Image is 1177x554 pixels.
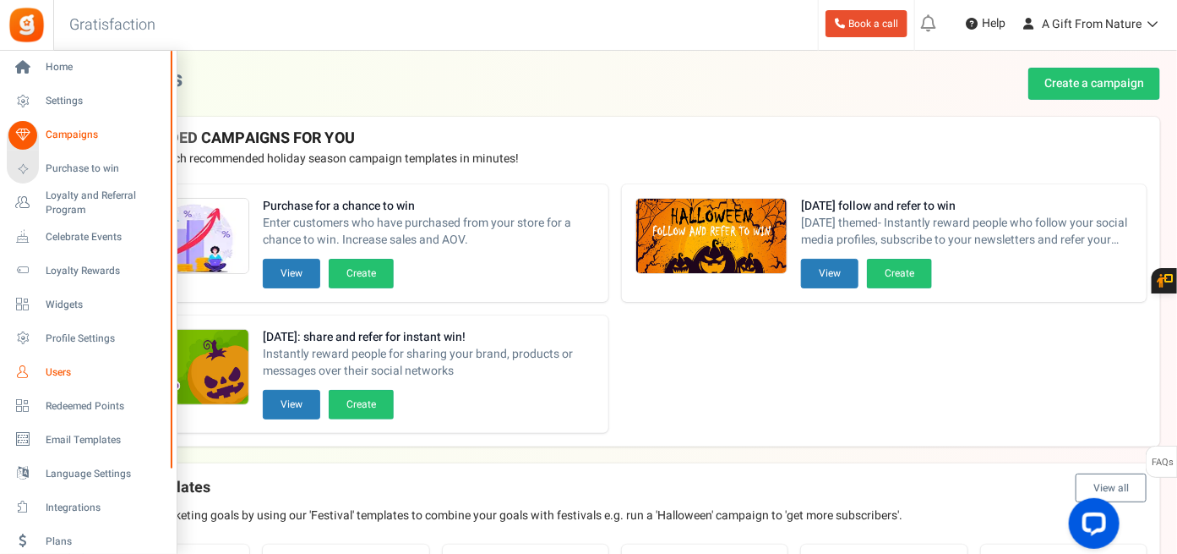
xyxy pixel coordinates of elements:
a: Campaigns [7,121,169,150]
button: Create [867,259,932,288]
strong: [DATE]: share and refer for instant win! [263,329,595,346]
a: Redeemed Points [7,392,169,420]
button: Create [329,390,394,420]
span: Home [46,60,164,74]
a: Profile Settings [7,324,169,353]
span: Integrations [46,501,164,515]
p: Achieve your marketing goals by using our 'Festival' templates to combine your goals with festiva... [84,507,1147,524]
img: Gratisfaction [8,6,46,44]
span: Help [978,15,1005,32]
span: Campaigns [46,128,164,142]
span: Plans [46,535,164,549]
span: Enter customers who have purchased from your store for a chance to win. Increase sales and AOV. [263,215,595,249]
strong: [DATE] follow and refer to win [801,198,1133,215]
span: Loyalty and Referral Program [46,189,169,217]
span: Email Templates [46,433,164,447]
span: Celebrate Events [46,230,164,244]
span: Instantly reward people for sharing your brand, products or messages over their social networks [263,346,595,380]
a: Help [959,10,1012,37]
span: Users [46,365,164,380]
h4: Festival templates [84,474,1147,502]
button: View all [1076,474,1147,502]
a: Email Templates [7,425,169,454]
span: Language Settings [46,467,164,481]
a: Loyalty Rewards [7,256,169,285]
span: A Gift From Nature [1042,15,1142,33]
span: [DATE] themed- Instantly reward people who follow your social media profiles, subscribe to your n... [801,215,1133,249]
span: Settings [46,94,164,108]
button: View [263,259,320,288]
span: Loyalty Rewards [46,264,164,278]
a: Purchase to win [7,155,169,184]
a: Home [7,53,169,82]
img: Recommended Campaigns [636,199,787,275]
button: Create [329,259,394,288]
h4: RECOMMENDED CAMPAIGNS FOR YOU [84,130,1147,147]
a: Create a campaign [1028,68,1160,100]
span: Purchase to win [46,162,164,176]
button: View [263,390,320,420]
a: Loyalty and Referral Program [7,189,169,217]
span: Redeemed Points [46,399,164,414]
a: Users [7,358,169,387]
a: Widgets [7,290,169,319]
a: Book a call [826,10,907,37]
p: Preview and launch recommended holiday season campaign templates in minutes! [84,151,1147,167]
a: Celebrate Events [7,222,169,251]
button: View [801,259,858,288]
a: Integrations [7,493,169,522]
h3: Gratisfaction [51,8,174,42]
span: Widgets [46,298,164,312]
span: Profile Settings [46,332,164,346]
span: FAQs [1151,447,1174,479]
strong: Purchase for a chance to win [263,198,595,215]
a: Language Settings [7,459,169,488]
a: Settings [7,87,169,116]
